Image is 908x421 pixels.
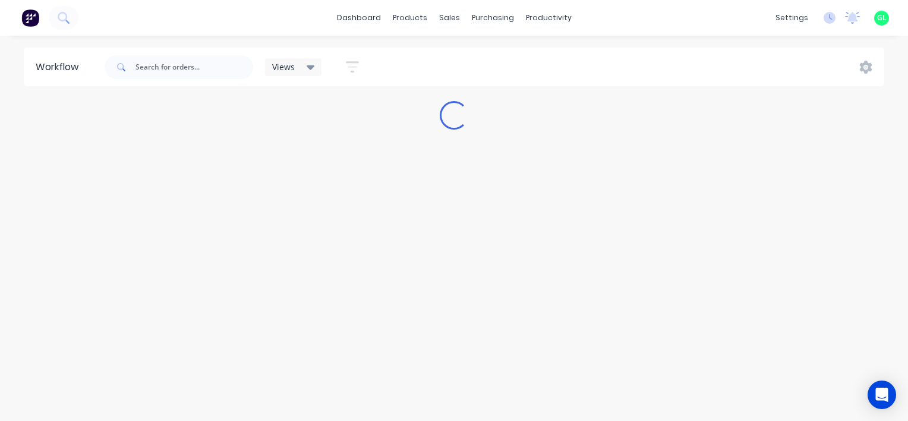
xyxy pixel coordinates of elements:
[466,9,520,27] div: purchasing
[770,9,814,27] div: settings
[868,381,896,409] div: Open Intercom Messenger
[272,61,295,73] span: Views
[433,9,466,27] div: sales
[877,12,887,23] span: GL
[36,60,84,74] div: Workflow
[331,9,387,27] a: dashboard
[135,55,253,79] input: Search for orders...
[520,9,578,27] div: productivity
[387,9,433,27] div: products
[21,9,39,27] img: Factory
